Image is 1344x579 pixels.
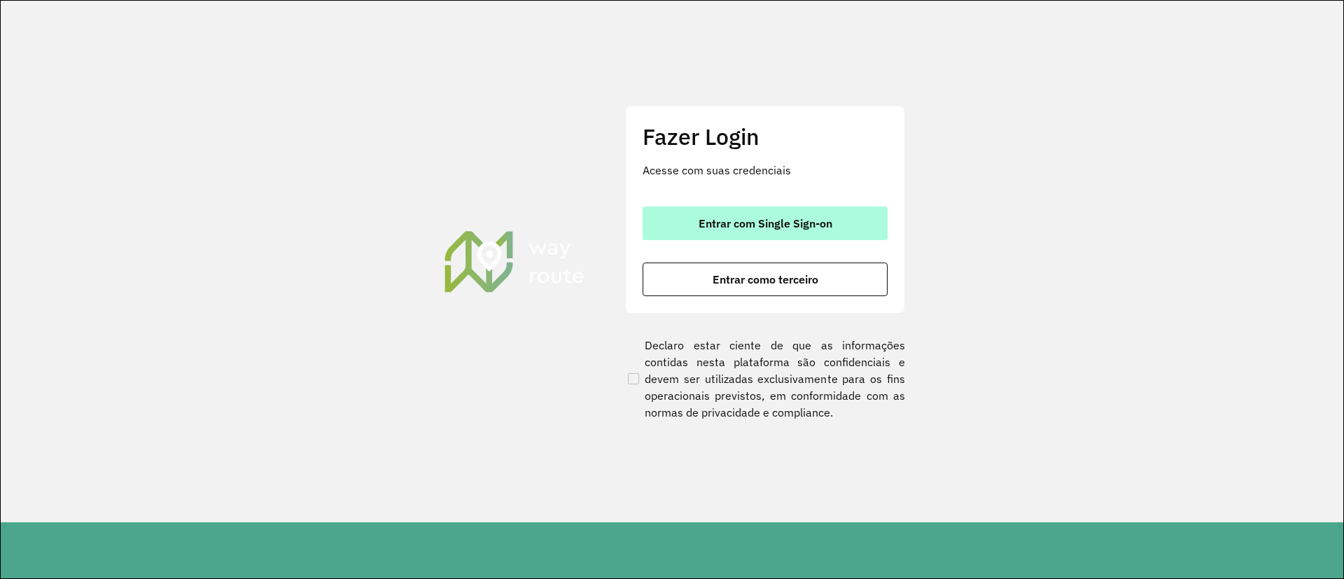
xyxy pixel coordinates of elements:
[643,123,888,150] h2: Fazer Login
[625,337,905,421] label: Declaro estar ciente de que as informações contidas nesta plataforma são confidenciais e devem se...
[699,218,832,229] span: Entrar com Single Sign-on
[643,162,888,179] p: Acesse com suas credenciais
[643,207,888,240] button: button
[442,229,587,293] img: Roteirizador AmbevTech
[643,263,888,296] button: button
[713,274,818,285] span: Entrar como terceiro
